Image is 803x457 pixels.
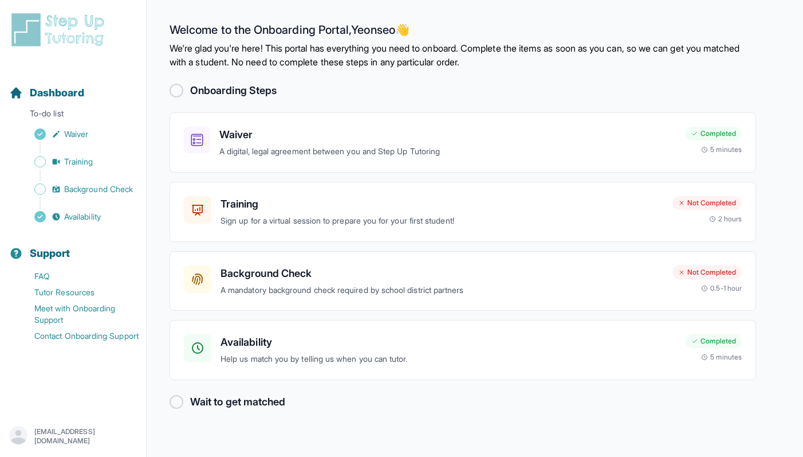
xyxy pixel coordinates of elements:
[190,83,277,99] h2: Onboarding Steps
[219,145,676,158] p: A digital, legal agreement between you and Step Up Tutoring
[5,67,141,106] button: Dashboard
[9,284,146,300] a: Tutor Resources
[30,245,70,261] span: Support
[170,41,756,69] p: We're glad you're here! This portal has everything you need to onboard. Complete the items as soo...
[64,211,101,222] span: Availability
[9,300,146,328] a: Meet with Onboarding Support
[170,182,756,242] a: TrainingSign up for a virtual session to prepare you for your first student!Not Completed2 hours
[686,334,742,348] div: Completed
[9,426,137,447] button: [EMAIL_ADDRESS][DOMAIN_NAME]
[9,126,146,142] a: Waiver
[221,284,663,297] p: A mandatory background check required by school district partners
[5,227,141,266] button: Support
[30,85,84,101] span: Dashboard
[5,108,141,124] p: To-do list
[701,353,742,362] div: 5 minutes
[672,265,742,279] div: Not Completed
[170,251,756,311] a: Background CheckA mandatory background check required by school district partnersNot Completed0.5...
[170,320,756,380] a: AvailabilityHelp us match you by telling us when you can tutor.Completed5 minutes
[9,268,146,284] a: FAQ
[64,128,88,140] span: Waiver
[672,196,742,210] div: Not Completed
[9,85,84,101] a: Dashboard
[170,112,756,173] a: WaiverA digital, legal agreement between you and Step Up TutoringCompleted5 minutes
[190,394,285,410] h2: Wait to get matched
[221,334,676,350] h3: Availability
[219,127,676,143] h3: Waiver
[221,353,676,366] p: Help us match you by telling us when you can tutor.
[9,154,146,170] a: Training
[221,265,663,282] h3: Background Check
[9,328,146,344] a: Contact Onboarding Support
[709,214,742,224] div: 2 hours
[170,23,756,41] h2: Welcome to the Onboarding Portal, Yeonseo 👋
[221,214,663,228] p: Sign up for a virtual session to prepare you for your first student!
[686,127,742,140] div: Completed
[9,11,111,48] img: logo
[701,284,742,293] div: 0.5-1 hour
[64,183,133,195] span: Background Check
[9,209,146,225] a: Availability
[64,156,93,167] span: Training
[34,427,137,446] p: [EMAIL_ADDRESS][DOMAIN_NAME]
[221,196,663,212] h3: Training
[9,181,146,197] a: Background Check
[701,145,742,154] div: 5 minutes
